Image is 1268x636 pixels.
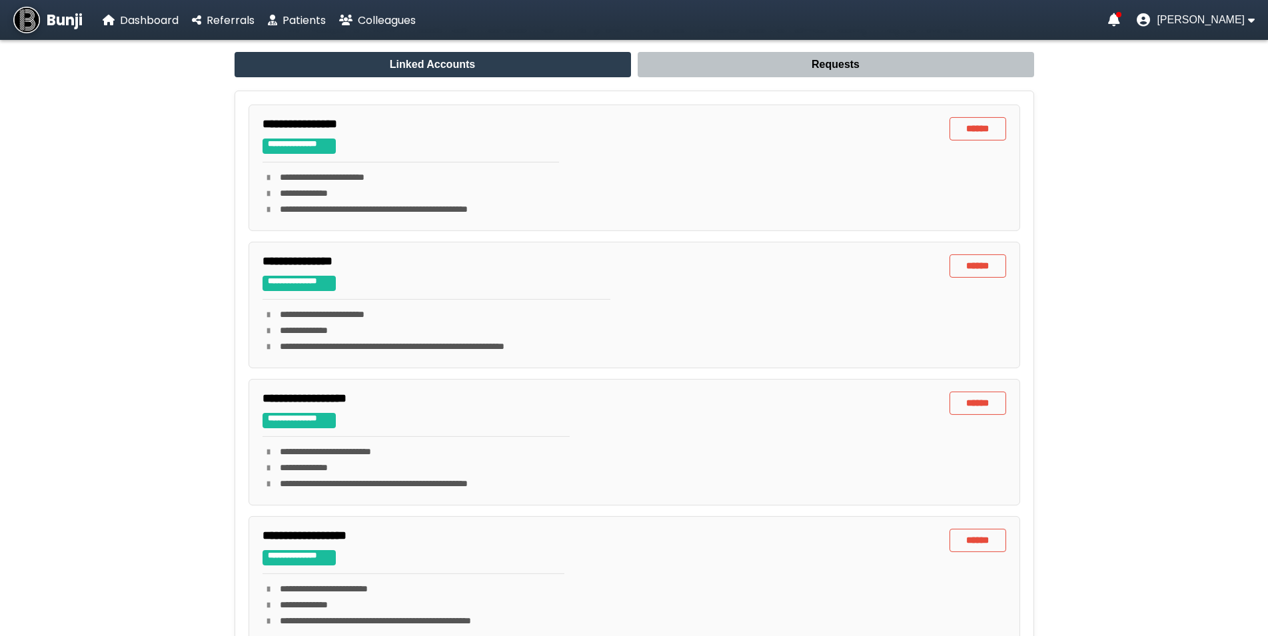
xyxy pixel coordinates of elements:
a: Referrals [192,12,255,29]
span: Dashboard [120,13,179,28]
a: Bunji [13,7,83,33]
span: Patients [283,13,326,28]
span: Colleagues [358,13,416,28]
img: Bunji Dental Referral Management [13,7,40,33]
span: [PERSON_NAME] [1157,14,1245,26]
span: Referrals [207,13,255,28]
a: Patients [268,12,326,29]
a: Colleagues [339,12,416,29]
a: Dashboard [103,12,179,29]
button: Requests [638,52,1034,77]
span: Bunji [47,9,83,31]
a: Notifications [1108,13,1120,27]
button: Linked Accounts [235,52,631,77]
button: User menu [1137,13,1255,27]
